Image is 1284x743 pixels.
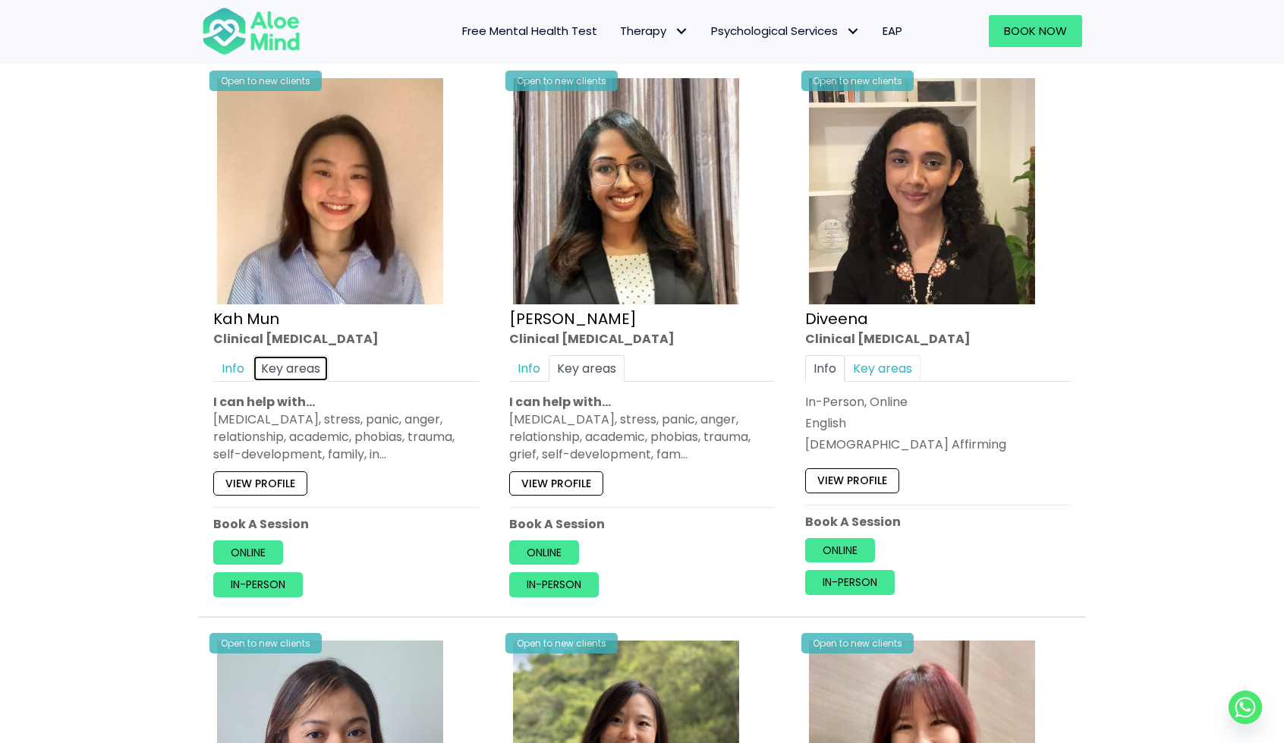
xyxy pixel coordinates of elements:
a: Kah Mun [213,308,279,329]
p: Book A Session [805,513,1071,530]
span: Therapy [620,23,688,39]
a: EAP [871,15,914,47]
a: Info [213,355,253,382]
a: Whatsapp [1229,691,1262,724]
p: I can help with… [213,393,479,411]
span: Book Now [1004,23,1067,39]
img: IMG_1660 – Diveena Nair [809,78,1035,304]
div: Clinical [MEDICAL_DATA] [213,330,479,348]
a: Online [213,540,283,565]
p: Book A Session [509,515,775,533]
div: Open to new clients [801,633,914,653]
div: Open to new clients [209,71,322,91]
a: Free Mental Health Test [451,15,609,47]
div: Open to new clients [505,71,618,91]
img: Aloe mind Logo [202,6,301,56]
a: View profile [213,471,307,496]
div: Clinical [MEDICAL_DATA] [509,330,775,348]
a: In-person [509,573,599,597]
a: In-person [213,573,303,597]
span: Therapy: submenu [670,20,692,43]
div: [MEDICAL_DATA], stress, panic, anger, relationship, academic, phobias, trauma, grief, self-develo... [509,411,775,464]
a: Diveena [805,308,868,329]
div: Open to new clients [801,71,914,91]
nav: Menu [320,15,914,47]
span: Psychological Services: submenu [842,20,864,43]
div: In-Person, Online [805,393,1071,411]
img: Kah Mun-profile-crop-300×300 [217,78,443,304]
p: I can help with… [509,393,775,411]
span: Free Mental Health Test [462,23,597,39]
a: Info [509,355,549,382]
a: Online [805,538,875,562]
div: Open to new clients [505,633,618,653]
p: English [805,414,1071,432]
span: EAP [883,23,902,39]
p: Book A Session [213,515,479,533]
a: [PERSON_NAME] [509,308,637,329]
a: Online [509,540,579,565]
a: TherapyTherapy: submenu [609,15,700,47]
img: croped-Anita_Profile-photo-300×300 [513,78,739,304]
a: View profile [805,469,899,493]
div: [MEDICAL_DATA], stress, panic, anger, relationship, academic, phobias, trauma, self-development, ... [213,411,479,464]
span: Psychological Services [711,23,860,39]
div: Open to new clients [209,633,322,653]
a: Book Now [989,15,1082,47]
a: Psychological ServicesPsychological Services: submenu [700,15,871,47]
a: Info [805,355,845,382]
a: In-person [805,571,895,595]
a: Key areas [845,355,921,382]
div: [DEMOGRAPHIC_DATA] Affirming [805,436,1071,454]
a: Key areas [253,355,329,382]
div: Clinical [MEDICAL_DATA] [805,330,1071,348]
a: Key areas [549,355,625,382]
a: View profile [509,471,603,496]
